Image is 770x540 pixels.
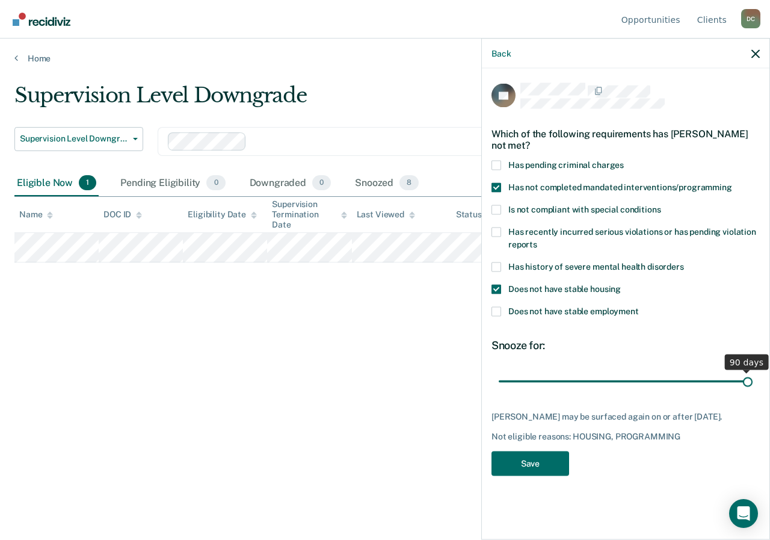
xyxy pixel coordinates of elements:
span: Has pending criminal charges [508,160,624,169]
span: 1 [79,175,96,191]
span: Has recently incurred serious violations or has pending violation reports [508,226,756,249]
span: Does not have stable housing [508,284,621,293]
span: 0 [206,175,225,191]
div: Downgraded [247,170,334,197]
a: Home [14,53,756,64]
div: Eligible Now [14,170,99,197]
div: Snooze for: [491,338,760,352]
img: Recidiviz [13,13,70,26]
button: Save [491,451,569,476]
div: Name [19,209,53,220]
div: Open Intercom Messenger [729,499,758,528]
div: 90 days [725,354,769,370]
span: Has not completed mandated interventions/programming [508,182,732,191]
div: Last Viewed [357,209,415,220]
div: Eligibility Date [188,209,257,220]
span: 0 [312,175,331,191]
span: Is not compliant with special conditions [508,204,661,214]
div: Snoozed [353,170,421,197]
div: DOC ID [103,209,142,220]
button: Back [491,48,511,58]
div: Which of the following requirements has [PERSON_NAME] not met? [491,118,760,160]
div: Supervision Level Downgrade [14,83,707,117]
span: Does not have stable employment [508,306,639,315]
span: 8 [399,175,419,191]
div: [PERSON_NAME] may be surfaced again on or after [DATE]. [491,411,760,421]
div: Supervision Termination Date [272,199,346,229]
button: Profile dropdown button [741,9,760,28]
div: Pending Eligibility [118,170,227,197]
span: Has history of severe mental health disorders [508,261,684,271]
div: Status [456,209,482,220]
div: D C [741,9,760,28]
span: Supervision Level Downgrade [20,134,128,144]
div: Not eligible reasons: HOUSING, PROGRAMMING [491,432,760,442]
